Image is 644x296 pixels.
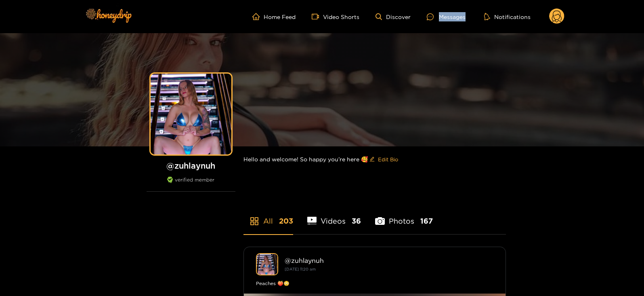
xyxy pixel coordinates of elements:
[375,198,433,234] li: Photos
[375,13,411,20] a: Discover
[250,216,259,226] span: appstore
[368,153,400,166] button: editEdit Bio
[252,13,264,20] span: home
[285,267,316,271] small: [DATE] 11:20 am
[427,12,466,21] div: Messages
[312,13,359,20] a: Video Shorts
[285,257,493,264] div: @ zuhlaynuh
[147,161,235,171] h1: @ zuhlaynuh
[312,13,323,20] span: video-camera
[352,216,361,226] span: 36
[256,253,278,275] img: zuhlaynuh
[147,177,235,192] div: verified member
[243,198,293,234] li: All
[420,216,433,226] span: 167
[482,13,533,21] button: Notifications
[243,146,506,172] div: Hello and welcome! So happy you’re here 🥰
[369,156,375,163] span: edit
[279,216,293,226] span: 203
[378,155,398,163] span: Edit Bio
[256,279,493,288] div: Peaches 🍑😳
[252,13,296,20] a: Home Feed
[307,198,361,234] li: Videos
